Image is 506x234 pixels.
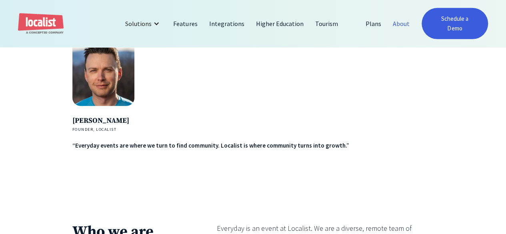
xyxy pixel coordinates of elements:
[310,14,344,33] a: Tourism
[72,38,134,106] img: Headshot
[72,115,350,126] h4: [PERSON_NAME]
[387,14,416,33] a: About
[72,126,350,132] h4: Founder, Localist
[250,14,310,33] a: Higher Education
[168,14,203,33] a: Features
[422,8,488,39] a: Schedule a Demo
[125,19,152,28] div: Solutions
[119,14,168,33] div: Solutions
[72,141,350,150] div: “Everyday events are where we turn to find community. Localist is where community turns into grow...
[18,13,64,34] a: home
[203,14,250,33] a: Integrations
[360,14,387,33] a: Plans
